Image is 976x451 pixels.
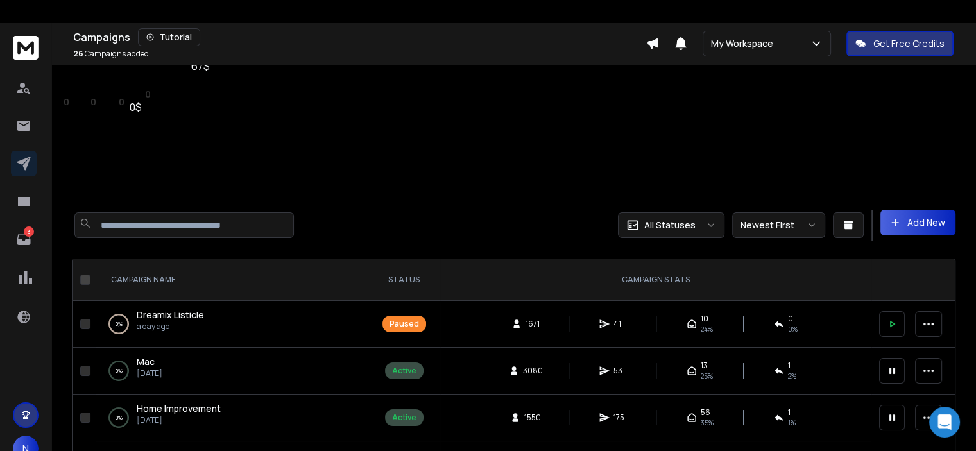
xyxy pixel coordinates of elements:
span: 1 [788,361,791,371]
a: Home Improvement [137,402,221,415]
span: rd [133,56,146,66]
span: st [130,89,142,99]
span: 1671 [526,319,540,329]
span: 0 [64,97,70,107]
button: Get Free Credits [846,31,954,56]
span: 3080 [523,366,543,376]
span: 53 [613,366,626,376]
p: All Statuses [644,219,696,232]
a: ar1.5M [55,56,90,66]
span: 1 [182,56,186,66]
button: Add New [880,210,955,235]
span: 0 [145,89,151,99]
span: 13 [701,361,708,371]
a: st0 [130,89,151,99]
span: rp [49,97,60,107]
span: 1550 [524,413,541,423]
span: 35 % [701,418,714,428]
p: 0 % [116,411,123,424]
a: rp204 [95,56,128,66]
div: 0$ [130,99,151,115]
p: 3 [24,226,34,237]
div: Open Intercom Messenger [929,407,960,438]
span: 1.5M [69,56,90,66]
span: 24 % [701,324,713,334]
th: CAMPAIGN NAME [96,259,368,301]
button: Tutorial [138,28,200,46]
div: Active [392,366,416,376]
span: 10 [701,314,708,324]
p: 0 % [116,364,123,377]
th: CAMPAIGN STATS [440,259,871,301]
span: 0 % [788,324,798,334]
p: a day ago [137,321,204,332]
span: 0 [90,97,97,107]
span: kw [164,56,178,66]
td: 0%Dreamix Listiclea day ago [96,301,368,348]
a: rd0 [74,97,96,107]
button: Newest First [732,212,825,238]
a: Mac [137,355,155,368]
div: Active [392,413,416,423]
span: 175 [613,413,626,423]
span: kw [101,97,116,107]
a: kw0 [101,97,124,107]
div: Campaigns [73,28,646,46]
p: My Workspace [711,37,778,50]
a: 3 [11,226,37,252]
span: 2 % [788,371,796,381]
p: [DATE] [137,415,221,425]
td: 0%Mac[DATE] [96,348,368,395]
p: Get Free Credits [873,37,945,50]
span: rd [74,97,87,107]
span: ar [55,56,67,66]
th: STATUS [368,259,440,301]
a: rp0 [49,97,69,107]
span: 41 [613,319,626,329]
span: 1 % [788,418,796,428]
span: 1 [788,407,791,418]
span: 204 [109,56,128,66]
span: 26 [73,48,83,59]
a: kw1 [164,56,185,66]
a: rd10 [133,56,160,66]
a: Dreamix Listicle [137,309,204,321]
span: 56 [701,407,710,418]
div: Paused [390,319,419,329]
td: 0%Home Improvement[DATE] [96,395,368,441]
p: Campaigns added [73,49,149,59]
div: 67$ [191,58,218,74]
span: 0 [119,97,125,107]
span: 0 [788,314,793,324]
span: 25 % [701,371,713,381]
p: [DATE] [137,368,162,379]
span: rp [95,56,107,66]
span: Home Improvement [137,402,221,414]
span: 10 [149,56,159,66]
p: 0 % [116,318,123,330]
